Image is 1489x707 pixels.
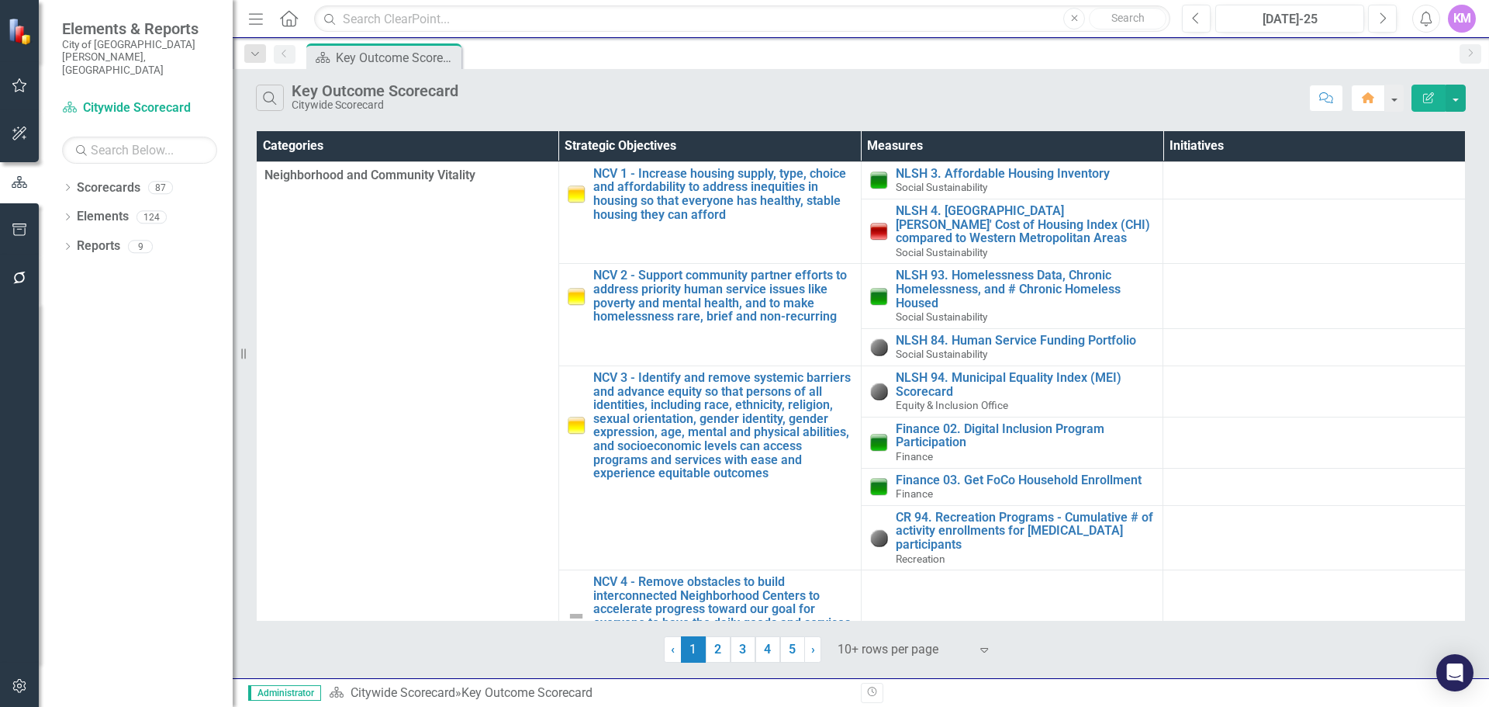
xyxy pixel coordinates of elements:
[896,487,933,500] span: Finance
[314,5,1170,33] input: Search ClearPoint...
[896,204,1156,245] a: NLSH 4. [GEOGRAPHIC_DATA][PERSON_NAME]' Cost of Housing Index (CHI) compared to Western Metropoli...
[292,82,458,99] div: Key Outcome Scorecard
[558,366,861,570] td: Double-Click to Edit Right Click for Context Menu
[869,338,888,356] img: No Information
[755,636,780,663] a: 4
[62,99,217,117] a: Citywide Scorecard
[1448,5,1476,33] button: KM
[77,237,120,255] a: Reports
[558,570,861,663] td: Double-Click to Edit Right Click for Context Menu
[593,371,853,480] a: NCV 3 - Identify and remove systemic barriers and advance equity so that persons of all identitie...
[896,371,1156,398] a: NLSH 94. Municipal Equality Index (MEI) Scorecard
[1111,12,1145,24] span: Search
[869,382,888,400] img: No Information
[861,417,1163,468] td: Double-Click to Edit Right Click for Context Menu
[896,181,987,193] span: Social Sustainability
[264,167,551,185] span: Neighborhood and Community Vitality
[869,287,888,306] img: On Target
[593,167,853,221] a: NCV 1 - Increase housing supply, type, choice and affordability to address inequities in housing ...
[861,161,1163,199] td: Double-Click to Edit Right Click for Context Menu
[62,38,217,76] small: City of [GEOGRAPHIC_DATA][PERSON_NAME], [GEOGRAPHIC_DATA]
[8,18,35,45] img: ClearPoint Strategy
[292,99,458,111] div: Citywide Scorecard
[861,328,1163,366] td: Double-Click to Edit Right Click for Context Menu
[77,208,129,226] a: Elements
[706,636,731,663] a: 2
[896,511,1156,552] a: CR 94. Recreation Programs - Cumulative # of activity enrollments for [MEDICAL_DATA] participants
[681,636,706,663] span: 1
[780,636,805,663] a: 5
[329,684,849,702] div: »
[336,48,458,68] div: Key Outcome Scorecard
[128,240,153,253] div: 9
[896,422,1156,449] a: Finance 02. Digital Inclusion Program Participation
[558,264,861,366] td: Double-Click to Edit Right Click for Context Menu
[62,137,217,164] input: Search Below...
[861,505,1163,570] td: Double-Click to Edit Right Click for Context Menu
[869,433,888,452] img: On Target
[869,222,888,241] img: Below Plan
[861,199,1163,264] td: Double-Click to Edit Right Click for Context Menu
[671,642,675,657] span: ‹
[148,181,173,194] div: 87
[248,685,321,701] span: Administrator
[558,161,861,264] td: Double-Click to Edit Right Click for Context Menu
[351,685,455,700] a: Citywide Scorecard
[1089,8,1166,29] button: Search
[1221,10,1359,29] div: [DATE]-25
[896,553,945,565] span: Recreation
[861,468,1163,505] td: Double-Click to Edit Right Click for Context Menu
[77,179,140,197] a: Scorecards
[593,575,853,657] a: NCV 4 - Remove obstacles to build interconnected Neighborhood Centers to accelerate progress towa...
[62,19,217,38] span: Elements & Reports
[896,348,987,360] span: Social Sustainability
[896,450,933,463] span: Finance
[257,161,559,662] td: Double-Click to Edit
[896,246,987,258] span: Social Sustainability
[593,269,853,323] a: NCV 2 - Support community partner efforts to address priority human service issues like poverty a...
[567,287,586,306] img: Caution
[461,685,592,700] div: Key Outcome Scorecard
[567,607,586,626] img: Not Defined
[811,642,815,657] span: ›
[896,334,1156,348] a: NLSH 84. Human Service Funding Portfolio
[731,636,755,663] a: 3
[567,416,586,435] img: Caution
[869,477,888,496] img: On Target
[869,171,888,189] img: On Target
[136,210,167,224] div: 124
[869,529,888,547] img: No Information
[896,167,1156,181] a: NLSH 3. Affordable Housing Inventory
[861,366,1163,417] td: Double-Click to Edit Right Click for Context Menu
[896,269,1156,310] a: NLSH 93. Homelessness Data, Chronic Homelessness, and # Chronic Homeless Housed
[1215,5,1364,33] button: [DATE]-25
[896,399,1008,411] span: Equity & Inclusion Office
[861,264,1163,328] td: Double-Click to Edit Right Click for Context Menu
[567,185,586,203] img: Caution
[1436,654,1473,691] div: Open Intercom Messenger
[896,473,1156,487] a: Finance 03. Get FoCo Household Enrollment
[896,310,987,323] span: Social Sustainability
